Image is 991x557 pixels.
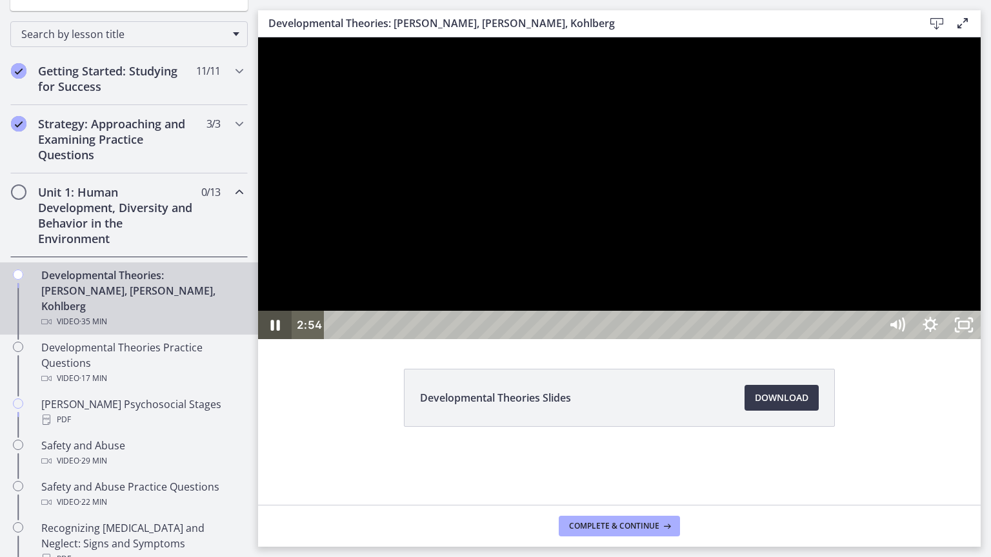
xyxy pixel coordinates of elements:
[11,63,26,79] i: Completed
[38,184,195,246] h2: Unit 1: Human Development, Diversity and Behavior in the Environment
[689,273,723,302] button: Unfullscreen
[258,37,981,339] iframe: Video Lesson
[569,521,659,531] span: Complete & continue
[41,268,243,329] div: Developmental Theories: [PERSON_NAME], [PERSON_NAME], Kohlberg
[656,273,689,302] button: Show settings menu
[10,21,248,47] div: Search by lesson title
[38,116,195,162] h2: Strategy: Approaching and Examining Practice Questions
[41,438,243,469] div: Safety and Abuse
[41,314,243,329] div: Video
[622,273,656,302] button: Mute
[41,371,243,386] div: Video
[79,453,107,469] span: · 29 min
[38,63,195,94] h2: Getting Started: Studying for Success
[196,63,220,79] span: 11 / 11
[79,371,107,386] span: · 17 min
[755,390,808,406] span: Download
[41,340,243,386] div: Developmental Theories Practice Questions
[41,396,243,427] div: [PERSON_NAME] Psychosocial Stages
[41,412,243,427] div: PDF
[420,390,571,406] span: Developmental Theories Slides
[206,116,220,132] span: 3 / 3
[41,479,243,510] div: Safety and Abuse Practice Questions
[21,27,226,41] span: Search by lesson title
[79,494,107,510] span: · 22 min
[559,516,680,536] button: Complete & continue
[41,453,243,469] div: Video
[41,494,243,510] div: Video
[201,184,220,200] span: 0 / 13
[11,116,26,132] i: Completed
[79,314,107,329] span: · 35 min
[268,15,903,31] h3: Developmental Theories: [PERSON_NAME], [PERSON_NAME], Kohlberg
[745,385,819,411] a: Download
